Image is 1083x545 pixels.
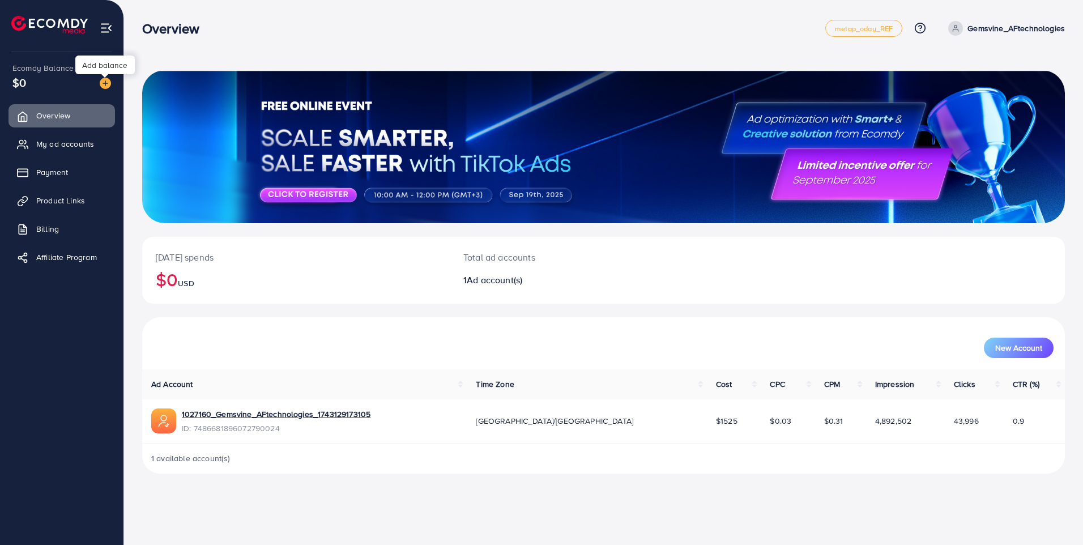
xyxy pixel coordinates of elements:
[954,378,975,390] span: Clicks
[476,378,514,390] span: Time Zone
[954,415,979,427] span: 43,996
[151,408,176,433] img: ic-ads-acc.e4c84228.svg
[944,21,1065,36] a: Gemsvine_AFtechnologies
[1013,378,1039,390] span: CTR (%)
[716,415,737,427] span: $1525
[36,110,70,121] span: Overview
[36,195,85,206] span: Product Links
[463,275,667,286] h2: 1
[36,223,59,235] span: Billing
[476,415,633,427] span: [GEOGRAPHIC_DATA]/[GEOGRAPHIC_DATA]
[11,16,88,33] img: logo
[182,408,370,420] a: 1027160_Gemsvine_AFtechnologies_1743129173105
[100,78,111,89] img: image
[8,189,115,212] a: Product Links
[824,378,840,390] span: CPM
[875,415,911,427] span: 4,892,502
[36,138,94,150] span: My ad accounts
[1013,415,1024,427] span: 0.9
[716,378,732,390] span: Cost
[12,62,74,74] span: Ecomdy Balance
[770,415,791,427] span: $0.03
[875,378,915,390] span: Impression
[36,252,97,263] span: Affiliate Program
[984,338,1054,358] button: New Account
[1035,494,1075,537] iframe: Chat
[12,74,26,91] span: $0
[8,161,115,184] a: Payment
[967,22,1065,35] p: Gemsvine_AFtechnologies
[467,274,522,286] span: Ad account(s)
[75,56,135,74] div: Add balance
[178,278,194,289] span: USD
[8,246,115,269] a: Affiliate Program
[8,133,115,155] a: My ad accounts
[151,453,231,464] span: 1 available account(s)
[770,378,784,390] span: CPC
[142,20,208,37] h3: Overview
[824,415,843,427] span: $0.31
[8,218,115,240] a: Billing
[156,250,436,264] p: [DATE] spends
[835,25,893,32] span: metap_oday_REF
[100,22,113,35] img: menu
[36,167,68,178] span: Payment
[151,378,193,390] span: Ad Account
[182,423,370,434] span: ID: 7486681896072790024
[825,20,902,37] a: metap_oday_REF
[463,250,667,264] p: Total ad accounts
[8,104,115,127] a: Overview
[995,344,1042,352] span: New Account
[156,269,436,290] h2: $0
